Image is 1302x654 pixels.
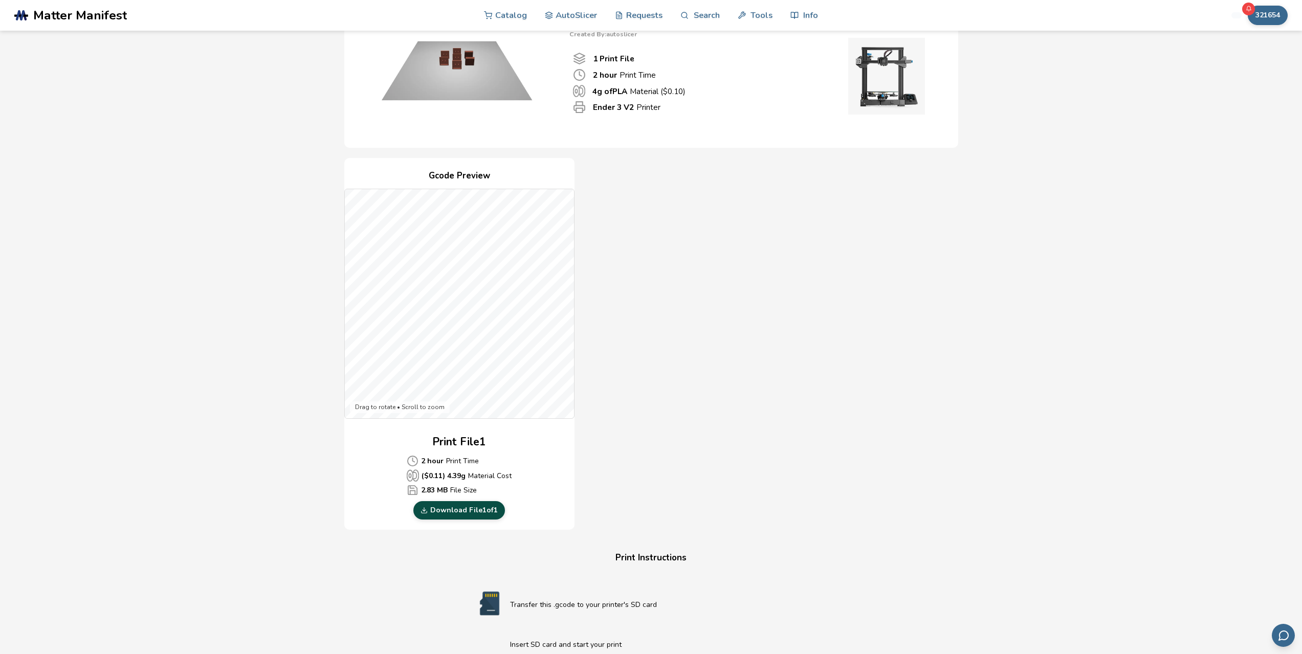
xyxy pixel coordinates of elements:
h4: Gcode Preview [344,168,575,184]
span: Printer [573,101,586,114]
p: File Size [407,484,512,496]
button: 321654 [1248,6,1288,25]
b: 2 hour [593,70,617,80]
a: Download File1of1 [413,501,505,520]
b: Ender 3 V2 [593,102,634,112]
p: Material ($ 0.10 ) [592,86,686,97]
p: Print Time [593,70,656,80]
p: Material Cost [407,469,512,482]
p: Print Time [407,455,512,467]
b: 2 hour [421,456,444,466]
div: Drag to rotate • Scroll to zoom [350,401,450,414]
b: ($ 0.11 ) 4.39 g [422,470,466,481]
p: Insert SD card and start your print [510,639,833,650]
span: Average Cost [407,455,418,467]
span: Material Used [573,85,585,97]
img: Printer [835,38,938,115]
span: Print Time [573,69,586,81]
p: Printer [593,102,660,112]
span: Average Cost [407,484,418,496]
b: 4 g of PLA [592,86,627,97]
h4: Print Instructions [457,550,846,566]
span: Number Of Print files [573,52,586,65]
h2: Print File 1 [432,434,486,450]
p: Transfer this .gcode to your printer's SD card [510,599,833,610]
p: Created By: autoslicer [569,31,938,38]
b: 2.83 MB [421,485,448,495]
button: Send feedback via email [1272,624,1295,647]
span: Average Cost [407,469,419,482]
b: 1 Print File [593,53,634,64]
img: SD card [469,591,510,616]
span: Matter Manifest [33,8,127,22]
